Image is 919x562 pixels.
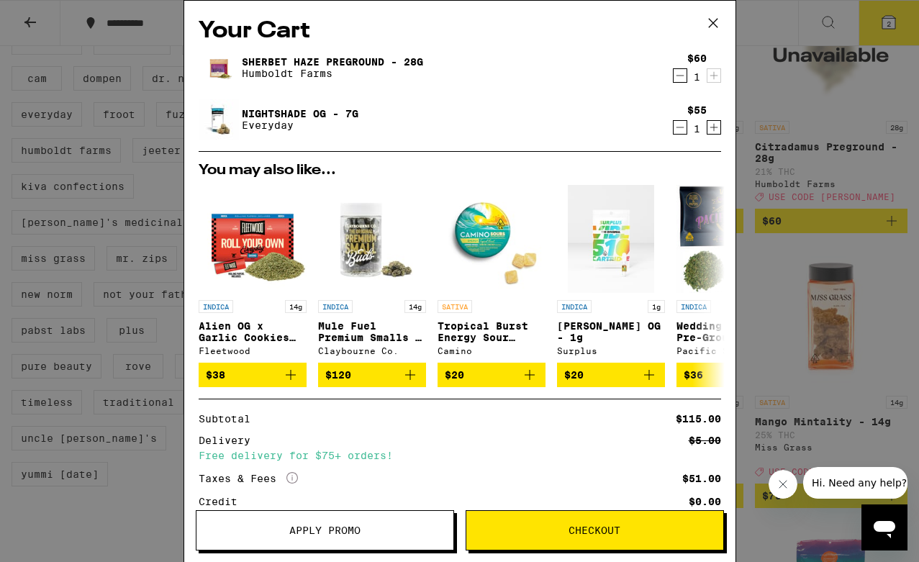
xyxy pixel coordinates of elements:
[438,185,545,293] img: Camino - Tropical Burst Energy Sour Gummies
[318,185,426,363] a: Open page for Mule Fuel Premium Smalls - 14g from Claybourne Co.
[404,300,426,313] p: 14g
[199,185,307,363] a: Open page for Alien OG x Garlic Cookies Pre-Ground - 14g from Fleetwood
[676,300,711,313] p: INDICA
[318,300,353,313] p: INDICA
[285,300,307,313] p: 14g
[438,185,545,363] a: Open page for Tropical Burst Energy Sour Gummies from Camino
[199,363,307,387] button: Add to bag
[673,120,687,135] button: Decrement
[466,510,724,550] button: Checkout
[684,369,703,381] span: $36
[568,185,654,293] img: Surplus - King Louie OG - 1g
[199,99,239,140] img: Nightshade OG - 7g
[676,346,784,355] div: Pacific Stone
[689,435,721,445] div: $5.00
[199,450,721,461] div: Free delivery for $75+ orders!
[289,525,361,535] span: Apply Promo
[318,346,426,355] div: Claybourne Co.
[199,185,307,293] img: Fleetwood - Alien OG x Garlic Cookies Pre-Ground - 14g
[676,185,784,293] img: Pacific Stone - Wedding Cake Pre-Ground - 14g
[648,300,665,313] p: 1g
[557,346,665,355] div: Surplus
[199,15,721,47] h2: Your Cart
[676,363,784,387] button: Add to bag
[199,163,721,178] h2: You may also like...
[564,369,584,381] span: $20
[445,369,464,381] span: $20
[199,346,307,355] div: Fleetwood
[687,71,707,83] div: 1
[673,68,687,83] button: Decrement
[199,320,307,343] p: Alien OG x Garlic Cookies Pre-Ground - 14g
[769,470,797,499] iframe: Close message
[689,497,721,507] div: $0.00
[687,104,707,116] div: $55
[242,119,358,131] p: Everyday
[438,346,545,355] div: Camino
[199,472,298,485] div: Taxes & Fees
[676,320,784,343] p: Wedding Cake Pre-Ground - 14g
[438,300,472,313] p: SATIVA
[557,300,592,313] p: INDICA
[199,435,261,445] div: Delivery
[687,53,707,64] div: $60
[318,185,426,293] img: Claybourne Co. - Mule Fuel Premium Smalls - 14g
[569,525,620,535] span: Checkout
[242,68,423,79] p: Humboldt Farms
[557,320,665,343] p: [PERSON_NAME] OG - 1g
[707,68,721,83] button: Increment
[199,497,248,507] div: Credit
[687,123,707,135] div: 1
[803,467,907,499] iframe: Message from company
[676,414,721,424] div: $115.00
[707,120,721,135] button: Increment
[199,300,233,313] p: INDICA
[242,56,423,68] a: Sherbet Haze Preground - 28g
[206,369,225,381] span: $38
[557,185,665,363] a: Open page for King Louie OG - 1g from Surplus
[325,369,351,381] span: $120
[861,504,907,550] iframe: Button to launch messaging window
[199,47,239,88] img: Sherbet Haze Preground - 28g
[676,185,784,363] a: Open page for Wedding Cake Pre-Ground - 14g from Pacific Stone
[438,363,545,387] button: Add to bag
[242,108,358,119] a: Nightshade OG - 7g
[557,363,665,387] button: Add to bag
[318,363,426,387] button: Add to bag
[438,320,545,343] p: Tropical Burst Energy Sour Gummies
[199,414,261,424] div: Subtotal
[318,320,426,343] p: Mule Fuel Premium Smalls - 14g
[196,510,454,550] button: Apply Promo
[682,473,721,484] div: $51.00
